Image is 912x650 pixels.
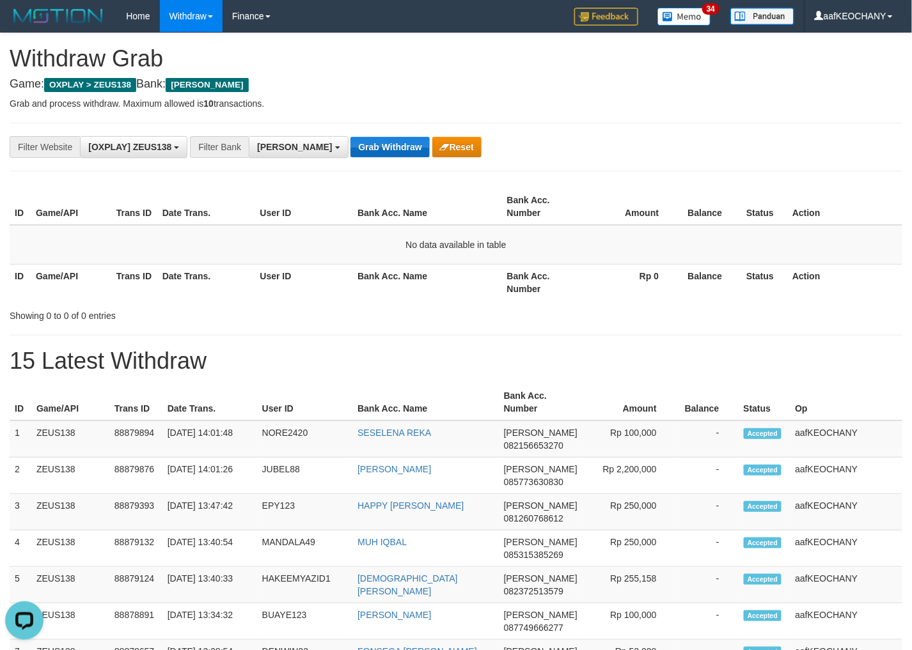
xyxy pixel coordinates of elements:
[109,458,162,494] td: 88879876
[157,264,255,300] th: Date Trans.
[676,567,739,603] td: -
[504,610,578,620] span: [PERSON_NAME]
[352,264,501,300] th: Bank Acc. Name
[790,494,902,530] td: aafKEOCHANY
[10,136,80,158] div: Filter Website
[583,530,676,567] td: Rp 250,000
[574,8,638,26] img: Feedback.jpg
[502,189,583,225] th: Bank Acc. Number
[31,264,111,300] th: Game/API
[504,477,563,487] span: Copy 085773630830 to clipboard
[504,428,578,438] span: [PERSON_NAME]
[676,494,739,530] td: -
[358,610,431,620] a: [PERSON_NAME]
[109,494,162,530] td: 88879393
[790,458,902,494] td: aafKEOCHANY
[790,567,902,603] td: aafKEOCHANY
[162,603,257,640] td: [DATE] 13:34:32
[702,3,719,15] span: 34
[504,513,563,523] span: Copy 081260768612 to clipboard
[583,189,679,225] th: Amount
[744,574,782,585] span: Accepted
[88,142,171,152] span: [OXPLAY] ZEUS138
[31,189,111,225] th: Game/API
[255,189,353,225] th: User ID
[657,8,711,26] img: Button%20Memo.svg
[504,623,563,633] span: Copy 087749666277 to clipboard
[157,189,255,225] th: Date Trans.
[504,586,563,596] span: Copy 082372513579 to clipboard
[111,189,157,225] th: Trans ID
[203,98,214,109] strong: 10
[257,384,352,421] th: User ID
[257,142,332,152] span: [PERSON_NAME]
[10,567,31,603] td: 5
[790,530,902,567] td: aafKEOCHANY
[504,550,563,560] span: Copy 085315385269 to clipboard
[790,384,902,421] th: Op
[162,530,257,567] td: [DATE] 13:40:54
[504,464,578,474] span: [PERSON_NAME]
[31,603,109,640] td: ZEUS138
[504,573,578,584] span: [PERSON_NAME]
[109,530,162,567] td: 88879132
[583,567,676,603] td: Rp 255,158
[31,494,109,530] td: ZEUS138
[31,567,109,603] td: ZEUS138
[744,428,782,439] span: Accepted
[499,384,583,421] th: Bank Acc. Number
[109,603,162,640] td: 88878891
[257,458,352,494] td: JUBEL88
[352,189,501,225] th: Bank Acc. Name
[10,421,31,458] td: 1
[352,384,499,421] th: Bank Acc. Name
[109,384,162,421] th: Trans ID
[790,421,902,458] td: aafKEOCHANY
[162,494,257,530] td: [DATE] 13:47:42
[109,421,162,458] td: 88879894
[432,137,482,157] button: Reset
[80,136,187,158] button: [OXPLAY] ZEUS138
[676,458,739,494] td: -
[583,384,676,421] th: Amount
[583,264,679,300] th: Rp 0
[676,530,739,567] td: -
[162,384,257,421] th: Date Trans.
[678,189,741,225] th: Balance
[257,530,352,567] td: MANDALA49
[358,500,464,511] a: HAPPY [PERSON_NAME]
[10,494,31,530] td: 3
[10,97,902,110] p: Grab and process withdraw. Maximum allowed is transactions.
[583,458,676,494] td: Rp 2,200,000
[358,464,431,474] a: [PERSON_NAME]
[350,137,429,157] button: Grab Withdraw
[162,567,257,603] td: [DATE] 13:40:33
[190,136,249,158] div: Filter Bank
[676,603,739,640] td: -
[504,500,578,511] span: [PERSON_NAME]
[744,610,782,621] span: Accepted
[257,603,352,640] td: BUAYE123
[31,421,109,458] td: ZEUS138
[10,530,31,567] td: 4
[730,8,794,25] img: panduan.png
[257,494,352,530] td: EPY123
[358,537,407,547] a: MUH IQBAL
[358,428,431,438] a: SESELENA REKA
[739,384,790,421] th: Status
[10,189,31,225] th: ID
[10,458,31,494] td: 2
[257,421,352,458] td: NORE2420
[162,421,257,458] td: [DATE] 14:01:48
[502,264,583,300] th: Bank Acc. Number
[162,458,257,494] td: [DATE] 14:01:26
[744,501,782,512] span: Accepted
[44,78,136,92] span: OXPLAY > ZEUS138
[10,348,902,374] h1: 15 Latest Withdraw
[257,567,352,603] td: HAKEEMYAZID1
[10,264,31,300] th: ID
[10,6,107,26] img: MOTION_logo.png
[678,264,741,300] th: Balance
[166,78,248,92] span: [PERSON_NAME]
[744,538,782,548] span: Accepted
